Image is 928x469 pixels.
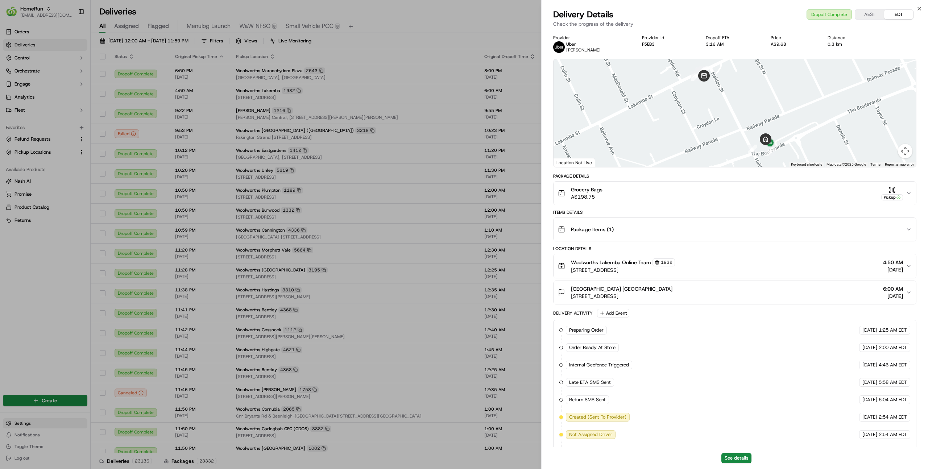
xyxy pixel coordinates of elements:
span: 2:54 AM EDT [879,431,907,438]
span: [PERSON_NAME] [22,112,59,118]
span: Late ETA SMS Sent [569,379,611,386]
a: 💻API Documentation [58,159,119,172]
span: [DATE] [883,266,903,273]
div: Provider Id [642,35,694,41]
span: [DATE] [862,431,877,438]
span: Delivery Details [553,9,613,20]
div: 8 [696,67,706,77]
div: 📗 [7,163,13,169]
span: Internal Geofence Triggered [569,362,629,368]
button: Package Items (1) [554,218,916,241]
span: 5:58 AM EDT [879,379,907,386]
img: uber-new-logo.jpeg [553,41,565,53]
div: 💻 [61,163,67,169]
button: F5EB3 [642,41,655,47]
span: 4:50 AM [883,259,903,266]
img: Farooq Akhtar [7,105,19,117]
span: [PERSON_NAME] [566,47,601,53]
button: Woolworths Lakemba Online Team1932[STREET_ADDRESS]4:50 AM[DATE] [554,254,916,278]
span: • [60,132,63,138]
div: 5 [696,68,705,77]
img: 1736555255976-a54dd68f-1ca7-489b-9aae-adbdc363a1c4 [7,69,20,82]
span: 1:25 AM EDT [879,327,907,333]
span: [DATE] [862,344,877,351]
img: 2790269178180_0ac78f153ef27d6c0503_72.jpg [15,69,28,82]
span: [DATE] [862,362,877,368]
div: 9 [748,145,757,154]
div: Provider [553,35,630,41]
div: 0.3 km [828,41,875,47]
span: Map data ©2025 Google [826,162,866,166]
span: [STREET_ADDRESS] [571,266,675,274]
p: Check the progress of the delivery [553,20,916,28]
p: Uber [566,41,601,47]
div: We're available if you need us! [33,76,100,82]
span: [DATE] [862,327,877,333]
button: See all [112,93,132,101]
span: Order Ready At Store [569,344,616,351]
span: Not Assigned Driver [569,431,612,438]
a: Report a map error [885,162,914,166]
div: Location Not Live [554,158,595,167]
input: Got a question? Start typing here... [19,47,130,54]
a: 📗Knowledge Base [4,159,58,172]
span: 6:04 AM EDT [879,397,907,403]
div: Dropoff ETA [706,35,759,41]
span: [DATE] [862,379,877,386]
button: Grocery BagsA$198.75Pickup [554,182,916,205]
button: Pickup [881,186,903,200]
div: 6 [699,66,708,76]
button: EDT [884,10,913,19]
div: 3 [691,71,701,81]
div: 3:16 AM [706,41,759,47]
span: Package Items ( 1 ) [571,226,614,233]
span: [GEOGRAPHIC_DATA] [GEOGRAPHIC_DATA] [571,285,672,292]
div: Package Details [553,173,916,179]
span: 6:00 AM [883,285,903,292]
button: Keyboard shortcuts [791,162,822,167]
span: 4:46 AM EDT [879,362,907,368]
span: [STREET_ADDRESS] [571,292,672,300]
button: Add Event [597,309,629,317]
a: Open this area in Google Maps (opens a new window) [555,158,579,167]
span: [DATE] [862,397,877,403]
div: 10 [765,147,775,156]
button: AEST [855,10,884,19]
div: Pickup [881,194,903,200]
span: [DATE] [862,414,877,420]
span: 2:00 AM EDT [879,344,907,351]
span: 1932 [661,260,672,265]
span: [DATE] [883,292,903,300]
span: Created (Sent To Provider) [569,414,626,420]
img: 1736555255976-a54dd68f-1ca7-489b-9aae-adbdc363a1c4 [14,132,20,138]
span: Grocery Bags [571,186,602,193]
div: A$9.68 [771,41,816,47]
span: Return SMS Sent [569,397,606,403]
button: Start new chat [123,71,132,80]
span: [PERSON_NAME] [22,132,59,138]
span: 2:54 AM EDT [879,414,907,420]
img: Farooq Akhtar [7,125,19,137]
span: • [60,112,63,118]
div: Start new chat [33,69,119,76]
button: Map camera controls [898,144,912,158]
div: Distance [828,35,875,41]
div: Past conversations [7,94,49,100]
img: 1736555255976-a54dd68f-1ca7-489b-9aae-adbdc363a1c4 [14,113,20,119]
img: Nash [7,7,22,22]
span: API Documentation [69,162,116,169]
span: Preparing Order [569,327,604,333]
div: Price [771,35,816,41]
img: Google [555,158,579,167]
span: [DATE] [64,112,79,118]
div: Delivery Activity [553,310,593,316]
div: Location Details [553,246,916,252]
a: Powered byPylon [51,179,88,185]
span: Pylon [72,180,88,185]
span: Knowledge Base [14,162,55,169]
div: 4 [695,68,704,78]
span: Woolworths Lakemba Online Team [571,259,651,266]
span: [DATE] [64,132,79,138]
button: [GEOGRAPHIC_DATA] [GEOGRAPHIC_DATA][STREET_ADDRESS]6:00 AM[DATE] [554,281,916,304]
